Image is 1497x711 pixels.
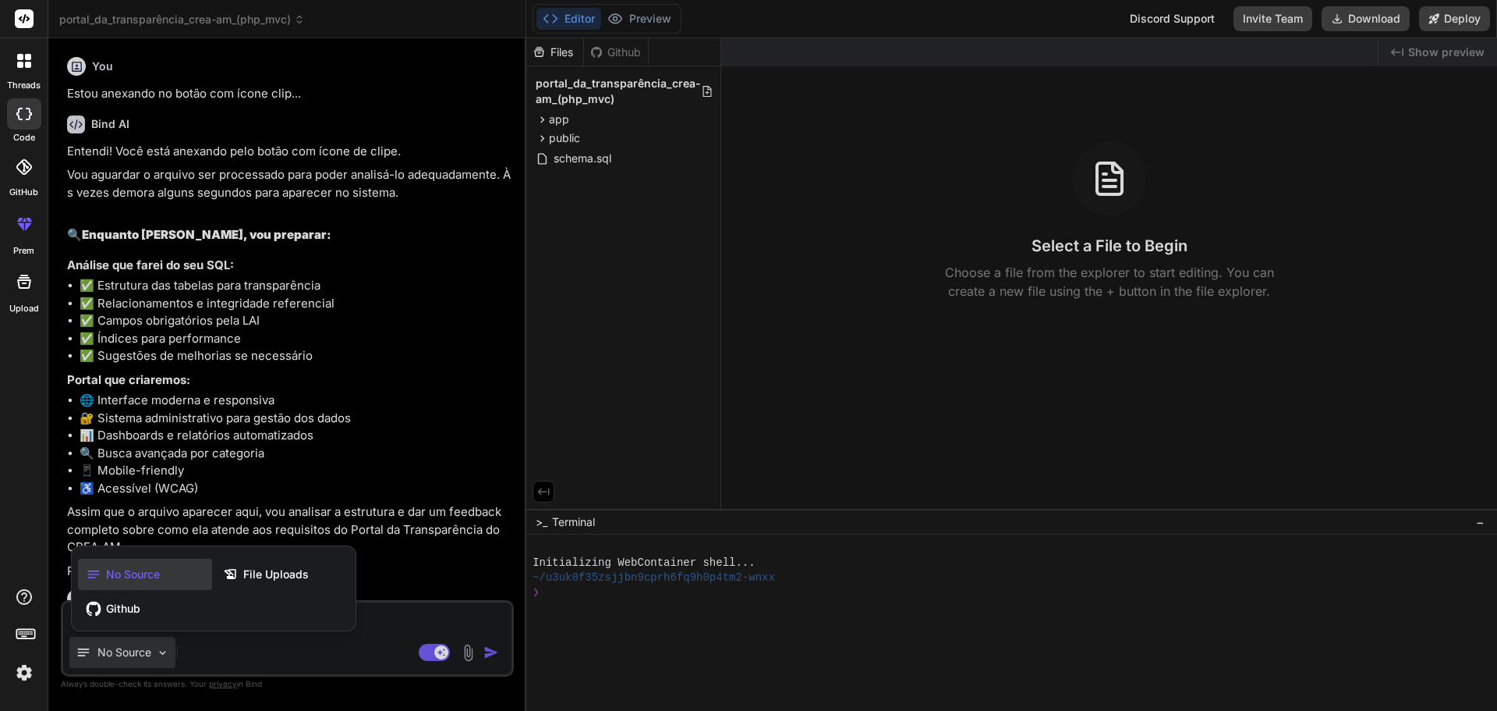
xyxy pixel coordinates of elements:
img: settings [11,659,37,686]
label: code [13,131,35,144]
label: Upload [9,302,39,315]
label: prem [13,244,34,258]
span: No Source [106,567,160,582]
label: GitHub [9,186,38,199]
label: threads [7,79,41,92]
span: Github [106,601,140,617]
span: File Uploads [243,567,309,582]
